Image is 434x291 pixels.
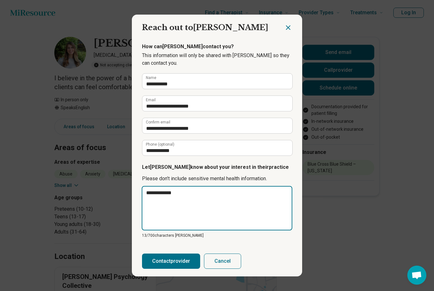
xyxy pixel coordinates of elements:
label: Email [146,98,156,102]
label: Phone (optional) [146,142,174,146]
p: This information will only be shared with [PERSON_NAME] so they can contact you. [142,52,292,67]
p: 13/ 700 characters [PERSON_NAME] [142,233,292,238]
p: How can [PERSON_NAME] contact you? [142,43,292,50]
button: Close dialog [284,24,292,31]
span: Reach out to [PERSON_NAME] [142,23,268,32]
button: Contactprovider [142,254,200,269]
label: Confirm email [146,120,170,124]
label: Name [146,76,156,80]
p: Let [PERSON_NAME] know about your interest in their practice [142,163,292,171]
button: Cancel [204,254,241,269]
p: Please don’t include sensitive mental health information. [142,175,292,182]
